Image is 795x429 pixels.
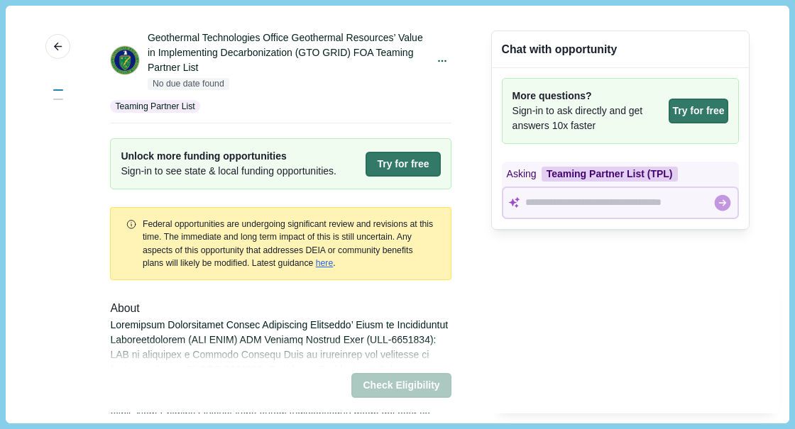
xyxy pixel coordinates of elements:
[148,78,229,91] span: No due date found
[512,89,664,104] span: More questions?
[351,374,451,399] button: Check Eligibility
[542,167,678,182] div: Teaming Partner List (TPL)
[669,99,728,123] button: Try for free
[316,258,334,268] a: here
[111,46,139,74] img: DOE.png
[502,41,618,57] div: Chat with opportunity
[143,218,436,270] div: .
[502,162,739,186] div: Asking
[110,300,451,318] div: About
[143,219,433,268] span: Federal opportunities are undergoing significant review and revisions at this time. The immediate...
[121,164,336,179] span: Sign-in to see state & local funding opportunities.
[512,104,664,133] span: Sign-in to ask directly and get answers 10x faster
[148,30,429,75] div: Geothermal Technologies Office Geothermal Resources’ Value in Implementing Decarbonization (GTO G...
[121,149,336,164] span: Unlock more funding opportunities
[366,152,440,177] button: Try for free
[115,100,194,113] p: Teaming Partner List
